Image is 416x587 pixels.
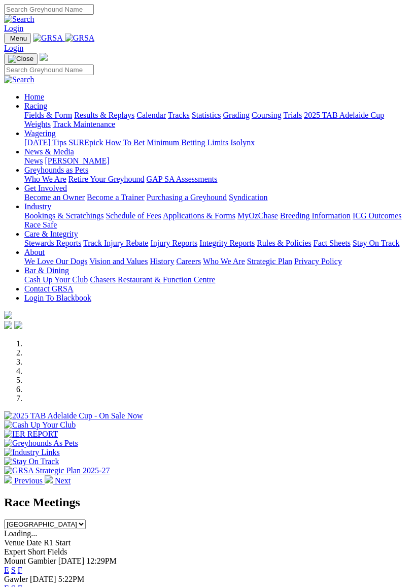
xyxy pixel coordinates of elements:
div: About [24,257,412,266]
a: Who We Are [24,175,66,183]
a: Chasers Restaurant & Function Centre [90,275,215,284]
h2: Race Meetings [4,496,412,509]
a: Login [4,44,23,52]
div: Industry [24,211,412,230]
a: Statistics [192,111,221,119]
a: Careers [176,257,201,266]
a: Isolynx [230,138,255,147]
img: GRSA Strategic Plan 2025-27 [4,466,110,475]
img: Industry Links [4,448,60,457]
a: [PERSON_NAME] [45,156,109,165]
a: News & Media [24,147,74,156]
div: Wagering [24,138,412,147]
img: logo-grsa-white.png [40,53,48,61]
a: Greyhounds as Pets [24,166,88,174]
img: chevron-right-pager-white.svg [45,475,53,483]
img: Search [4,15,34,24]
a: Become a Trainer [87,193,145,202]
div: Care & Integrity [24,239,412,248]
div: Racing [24,111,412,129]
a: Syndication [229,193,267,202]
a: Login [4,24,23,32]
a: Retire Your Greyhound [68,175,145,183]
a: [DATE] Tips [24,138,66,147]
a: Get Involved [24,184,67,192]
a: Weights [24,120,51,128]
a: About [24,248,45,256]
div: Bar & Dining [24,275,412,284]
input: Search [4,4,94,15]
a: Login To Blackbook [24,293,91,302]
img: GRSA [33,34,63,43]
span: Date [26,538,42,547]
img: facebook.svg [4,321,12,329]
a: Vision and Values [89,257,148,266]
span: [DATE] [58,557,85,565]
span: [DATE] [30,575,56,583]
a: Injury Reports [150,239,197,247]
a: Privacy Policy [294,257,342,266]
img: 2025 TAB Adelaide Cup - On Sale Now [4,411,143,420]
a: Racing [24,102,47,110]
img: logo-grsa-white.png [4,311,12,319]
a: Fields & Form [24,111,72,119]
span: Gawler [4,575,28,583]
a: ICG Outcomes [353,211,401,220]
span: Venue [4,538,24,547]
a: Home [24,92,44,101]
div: Greyhounds as Pets [24,175,412,184]
img: GRSA [65,34,95,43]
a: Breeding Information [280,211,351,220]
a: Track Maintenance [53,120,115,128]
a: Purchasing a Greyhound [147,193,227,202]
a: Integrity Reports [199,239,255,247]
span: 5:22PM [58,575,85,583]
span: Next [55,476,71,485]
a: Trials [283,111,302,119]
span: Mount Gambier [4,557,56,565]
a: We Love Our Dogs [24,257,87,266]
img: Stay On Track [4,457,59,466]
button: Toggle navigation [4,33,31,44]
span: Short [28,547,46,556]
a: Schedule of Fees [106,211,161,220]
input: Search [4,64,94,75]
img: Greyhounds As Pets [4,439,78,448]
img: IER REPORT [4,430,58,439]
a: GAP SA Assessments [147,175,218,183]
span: Fields [47,547,67,556]
a: Previous [4,476,45,485]
a: Strategic Plan [247,257,292,266]
a: Next [45,476,71,485]
a: Grading [223,111,250,119]
a: Contact GRSA [24,284,73,293]
img: Search [4,75,34,84]
a: E [4,566,9,574]
a: Become an Owner [24,193,85,202]
img: Close [8,55,33,63]
img: chevron-left-pager-white.svg [4,475,12,483]
a: How To Bet [106,138,145,147]
a: Care & Integrity [24,230,78,238]
a: MyOzChase [237,211,278,220]
div: News & Media [24,156,412,166]
span: Previous [14,476,43,485]
a: Industry [24,202,51,211]
img: twitter.svg [14,321,22,329]
button: Toggle navigation [4,53,38,64]
a: Race Safe [24,220,57,229]
span: Loading... [4,529,37,538]
a: History [150,257,174,266]
img: Cash Up Your Club [4,420,76,430]
a: Fact Sheets [314,239,351,247]
a: Cash Up Your Club [24,275,88,284]
a: S [11,566,16,574]
a: Track Injury Rebate [83,239,148,247]
a: Stay On Track [353,239,399,247]
span: Expert [4,547,26,556]
a: Results & Replays [74,111,134,119]
a: Rules & Policies [257,239,311,247]
a: Calendar [136,111,166,119]
span: R1 Start [44,538,71,547]
a: Wagering [24,129,56,138]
